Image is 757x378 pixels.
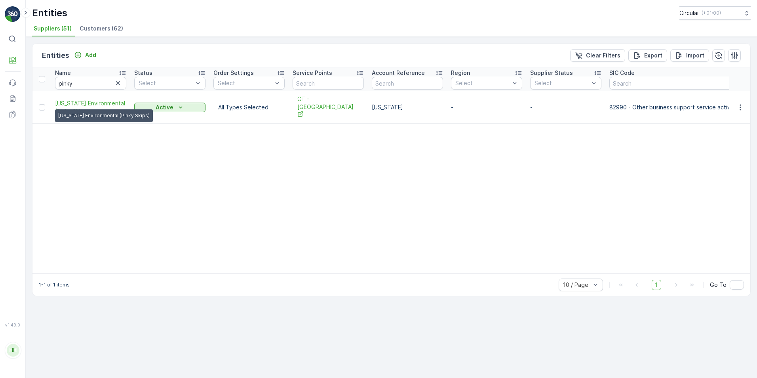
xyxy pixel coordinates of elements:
[34,25,72,32] span: Suppliers (51)
[42,50,69,61] p: Entities
[85,51,96,59] p: Add
[55,69,71,77] p: Name
[80,25,123,32] span: Customers (62)
[451,69,470,77] p: Region
[293,69,332,77] p: Service Points
[686,52,704,59] p: Import
[447,91,526,124] td: -
[609,77,742,90] input: Search
[55,77,126,90] input: Search
[605,91,746,124] td: 82990 - Other business support service activities
[372,69,425,77] p: Account Reference
[32,7,67,19] p: Entities
[455,79,510,87] p: Select
[293,77,364,90] input: Search
[156,103,173,111] p: Active
[586,52,620,59] p: Clear Filters
[679,6,751,20] button: Circulai(+01:00)
[7,344,19,357] div: HH
[134,103,205,112] button: Active
[71,50,99,60] button: Add
[609,69,635,77] p: SIC Code
[710,281,727,289] span: Go To
[134,69,152,77] p: Status
[297,95,359,119] a: CT - Milldale Road
[213,69,254,77] p: Order Settings
[670,49,709,62] button: Import
[679,9,698,17] p: Circulai
[218,79,272,87] p: Select
[139,79,193,87] p: Select
[218,103,280,111] p: All Types Selected
[702,10,721,16] p: ( +01:00 )
[55,99,126,115] a: Georgia Environmental (Pinky Ski...
[39,282,70,288] p: 1-1 of 1 items
[39,104,45,111] div: Toggle Row Selected
[644,52,662,59] p: Export
[55,109,153,122] div: [US_STATE] Environmental (Pinky Skips)
[530,69,573,77] p: Supplier Status
[297,95,359,119] span: CT - [GEOGRAPHIC_DATA]
[534,79,589,87] p: Select
[372,77,443,90] input: Search
[368,91,447,124] td: [US_STATE]
[5,329,21,372] button: HH
[526,91,605,124] td: -
[652,280,661,290] span: 1
[55,99,126,115] span: [US_STATE] Environmental (Pinky Ski...
[5,323,21,327] span: v 1.49.0
[628,49,667,62] button: Export
[5,6,21,22] img: logo
[570,49,625,62] button: Clear Filters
